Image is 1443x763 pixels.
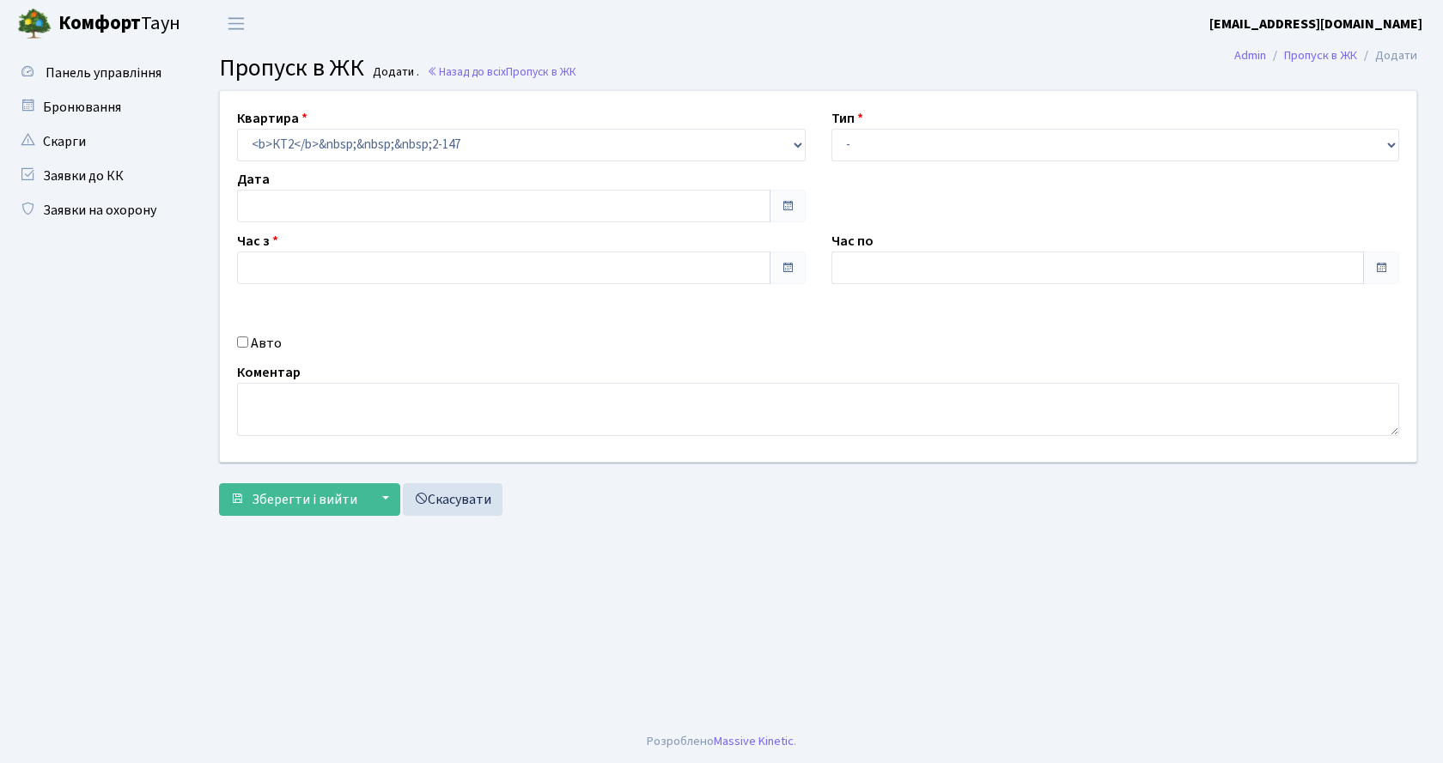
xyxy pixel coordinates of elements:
[1357,46,1417,65] li: Додати
[219,51,364,85] span: Пропуск в ЖК
[237,362,301,383] label: Коментар
[9,124,180,159] a: Скарги
[251,333,282,354] label: Авто
[1209,14,1422,34] a: [EMAIL_ADDRESS][DOMAIN_NAME]
[237,231,278,251] label: Час з
[1284,46,1357,64] a: Пропуск в ЖК
[219,483,368,516] button: Зберегти і вийти
[403,483,502,516] a: Скасувати
[427,64,576,80] a: Назад до всіхПропуск в ЖК
[58,9,180,39] span: Таун
[831,108,863,129] label: Тип
[1209,38,1443,74] nav: breadcrumb
[1209,15,1422,33] b: [EMAIL_ADDRESS][DOMAIN_NAME]
[1234,46,1266,64] a: Admin
[831,231,874,251] label: Час по
[237,169,270,190] label: Дата
[58,9,141,37] b: Комфорт
[9,193,180,227] a: Заявки на охорону
[369,65,419,80] small: Додати .
[647,732,796,751] div: Розроблено .
[17,7,52,41] img: logo.png
[714,732,794,750] a: Massive Kinetic
[237,108,307,129] label: Квартира
[9,90,180,124] a: Бронювання
[9,56,180,90] a: Панель управління
[9,159,180,193] a: Заявки до КК
[252,490,357,509] span: Зберегти і вийти
[215,9,258,38] button: Переключити навігацію
[506,64,576,80] span: Пропуск в ЖК
[46,64,161,82] span: Панель управління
